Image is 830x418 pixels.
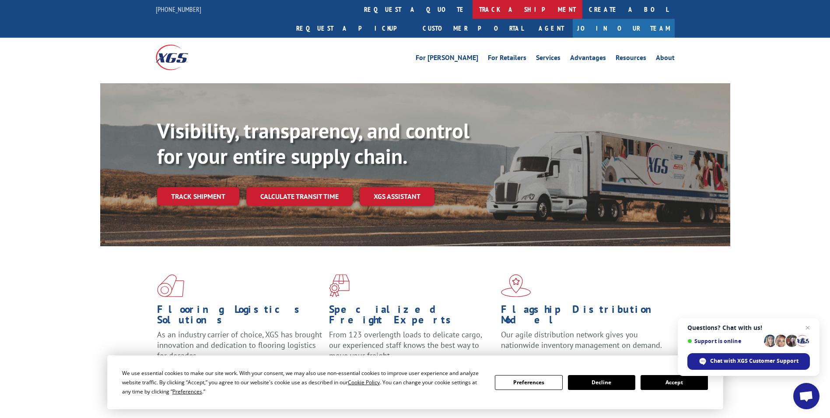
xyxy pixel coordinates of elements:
[157,304,322,329] h1: Flooring Logistics Solutions
[329,329,494,368] p: From 123 overlength loads to delicate cargo, our experienced staff knows the best way to move you...
[348,379,380,386] span: Cookie Policy
[616,54,646,64] a: Resources
[122,368,484,396] div: We use essential cookies to make our site work. With your consent, we may also use non-essential ...
[107,355,723,409] div: Cookie Consent Prompt
[573,19,675,38] a: Join Our Team
[360,187,434,206] a: XGS ASSISTANT
[329,274,350,297] img: xgs-icon-focused-on-flooring-red
[570,54,606,64] a: Advantages
[157,329,322,361] span: As an industry carrier of choice, XGS has brought innovation and dedication to flooring logistics...
[687,324,810,331] span: Questions? Chat with us!
[501,304,666,329] h1: Flagship Distribution Model
[501,329,662,350] span: Our agile distribution network gives you nationwide inventory management on demand.
[530,19,573,38] a: Agent
[536,54,560,64] a: Services
[656,54,675,64] a: About
[687,353,810,370] div: Chat with XGS Customer Support
[156,5,201,14] a: [PHONE_NUMBER]
[290,19,416,38] a: Request a pickup
[802,322,813,333] span: Close chat
[641,375,708,390] button: Accept
[687,338,761,344] span: Support is online
[157,117,469,170] b: Visibility, transparency, and control for your entire supply chain.
[488,54,526,64] a: For Retailers
[793,383,819,409] div: Open chat
[246,187,353,206] a: Calculate transit time
[172,388,202,395] span: Preferences
[329,304,494,329] h1: Specialized Freight Experts
[416,19,530,38] a: Customer Portal
[416,54,478,64] a: For [PERSON_NAME]
[157,187,239,205] a: Track shipment
[568,375,635,390] button: Decline
[501,274,531,297] img: xgs-icon-flagship-distribution-model-red
[710,357,798,365] span: Chat with XGS Customer Support
[157,274,184,297] img: xgs-icon-total-supply-chain-intelligence-red
[495,375,562,390] button: Preferences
